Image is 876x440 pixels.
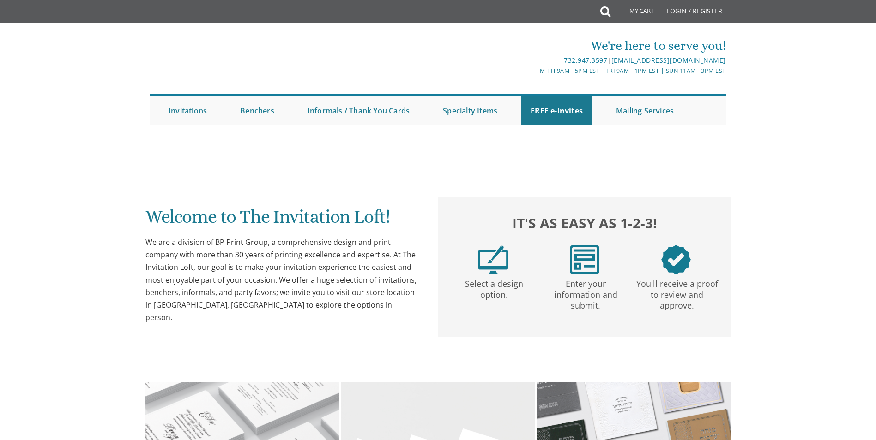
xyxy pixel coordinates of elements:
[450,274,538,301] p: Select a design option.
[434,96,507,125] a: Specialty Items
[343,66,726,76] div: M-Th 9am - 5pm EST | Fri 9am - 1pm EST | Sun 11am - 3pm EST
[478,245,508,274] img: step1.png
[231,96,284,125] a: Benchers
[661,245,691,274] img: step3.png
[633,274,721,311] p: You'll receive a proof to review and approve.
[343,55,726,66] div: |
[611,56,726,65] a: [EMAIL_ADDRESS][DOMAIN_NAME]
[607,96,683,125] a: Mailing Services
[145,236,420,324] div: We are a division of BP Print Group, a comprehensive design and print company with more than 30 y...
[570,245,599,274] img: step2.png
[343,36,726,55] div: We're here to serve you!
[542,274,629,311] p: Enter your information and submit.
[159,96,216,125] a: Invitations
[298,96,419,125] a: Informals / Thank You Cards
[521,96,592,125] a: FREE e-Invites
[447,213,722,233] h2: It's as easy as 1-2-3!
[564,56,607,65] a: 732.947.3597
[610,1,660,24] a: My Cart
[145,207,420,234] h1: Welcome to The Invitation Loft!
